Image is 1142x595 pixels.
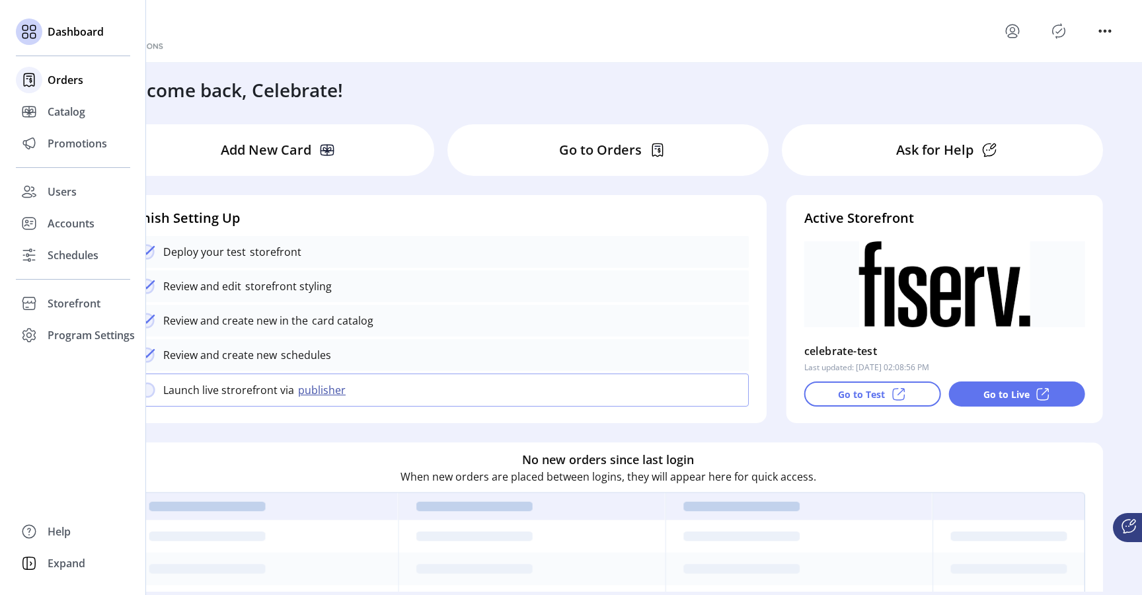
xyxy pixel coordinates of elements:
[48,327,135,343] span: Program Settings
[522,451,694,469] h6: No new orders since last login
[163,278,241,294] p: Review and edit
[48,104,85,120] span: Catalog
[1094,20,1116,42] button: menu
[114,76,343,104] h3: Welcome back, Celebrate!
[804,208,1085,228] h4: Active Storefront
[1002,20,1023,42] button: menu
[241,278,332,294] p: storefront styling
[400,469,816,485] p: When new orders are placed between logins, they will appear here for quick access.
[163,244,246,260] p: Deploy your test
[48,216,95,231] span: Accounts
[896,140,973,160] p: Ask for Help
[294,382,354,398] button: publisher
[221,140,311,160] p: Add New Card
[48,184,77,200] span: Users
[277,347,331,363] p: schedules
[131,208,749,228] h4: Finish Setting Up
[838,387,885,401] p: Go to Test
[48,72,83,88] span: Orders
[308,313,373,329] p: card catalog
[804,362,929,374] p: Last updated: [DATE] 02:08:56 PM
[559,140,642,160] p: Go to Orders
[48,24,104,40] span: Dashboard
[163,313,308,329] p: Review and create new in the
[48,296,100,311] span: Storefront
[48,247,98,263] span: Schedules
[804,340,878,362] p: celebrate-test
[1048,20,1069,42] button: Publisher Panel
[163,347,277,363] p: Review and create new
[983,387,1030,401] p: Go to Live
[48,136,107,151] span: Promotions
[246,244,301,260] p: storefront
[48,555,85,571] span: Expand
[163,382,294,398] p: Launch live strorefront via
[48,524,71,539] span: Help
